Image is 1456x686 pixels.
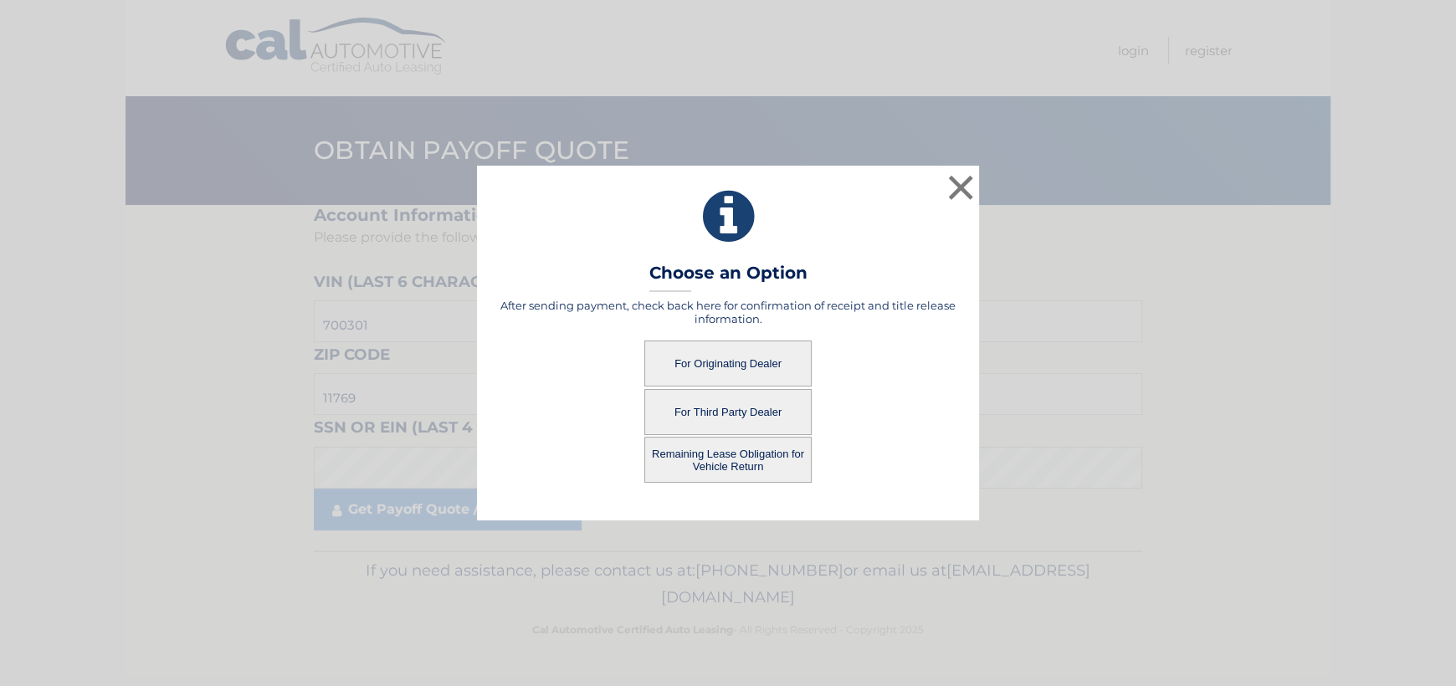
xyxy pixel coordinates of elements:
h3: Choose an Option [649,263,807,292]
button: Remaining Lease Obligation for Vehicle Return [644,437,812,483]
button: For Third Party Dealer [644,389,812,435]
button: × [944,171,977,204]
button: For Originating Dealer [644,340,812,387]
h5: After sending payment, check back here for confirmation of receipt and title release information. [498,299,958,325]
